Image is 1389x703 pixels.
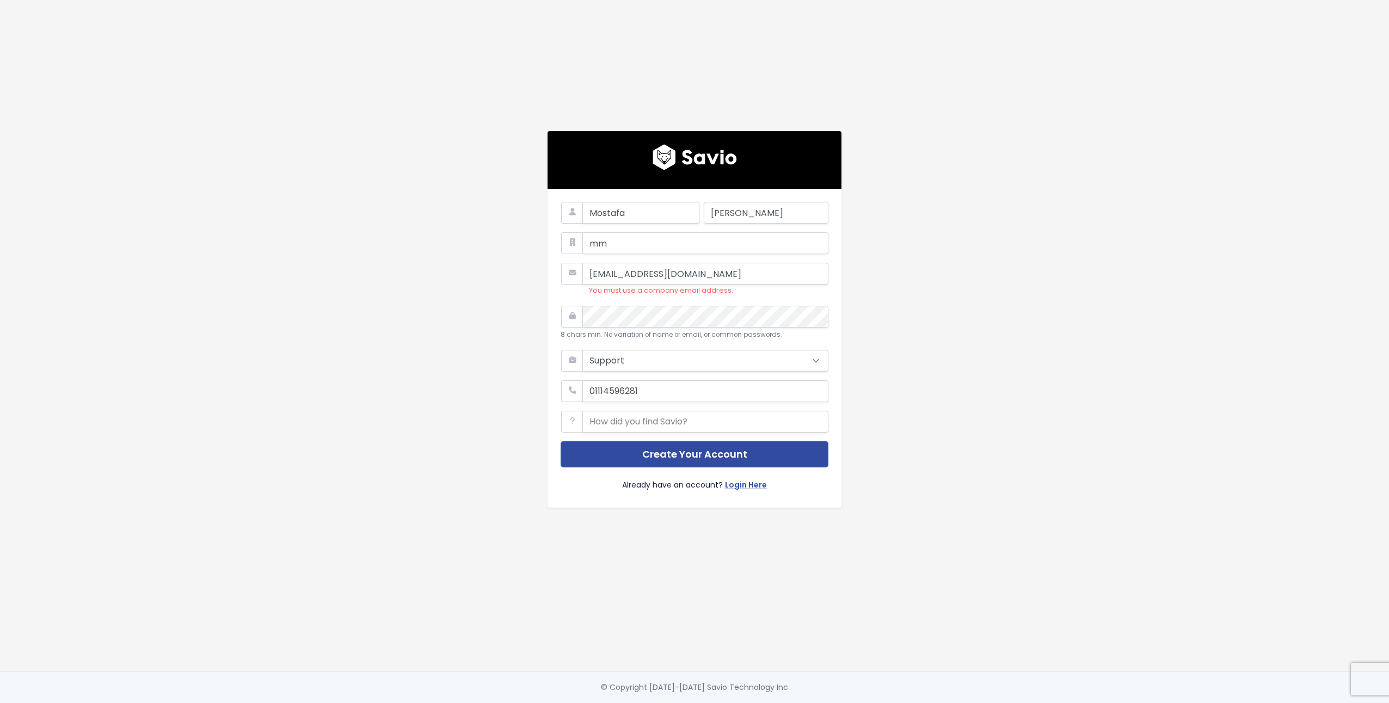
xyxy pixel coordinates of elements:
input: Your phone number [582,380,828,402]
button: Create Your Account [561,441,828,468]
img: logo600x187.a314fd40982d.png [653,144,737,170]
input: Last Name [704,202,828,224]
input: How did you find Savio? [582,411,828,433]
input: Work Email Address [582,263,828,285]
small: 8 chars min. No variation of name or email, or common passwords. [561,330,782,339]
input: Company [582,232,828,254]
input: First Name [582,202,699,224]
a: Login Here [725,478,767,494]
div: © Copyright [DATE]-[DATE] Savio Technology Inc [601,681,788,694]
div: Already have an account? [561,467,828,494]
